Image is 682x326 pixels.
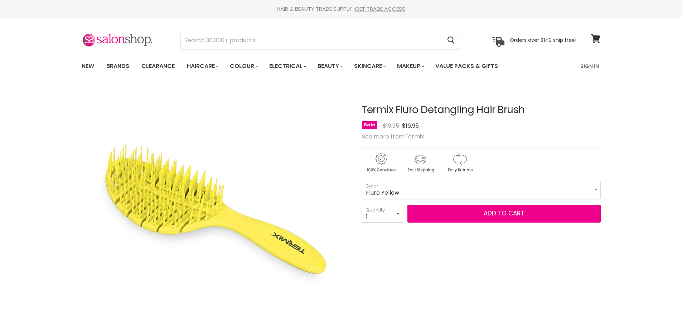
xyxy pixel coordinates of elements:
[224,59,262,74] a: Colour
[442,32,461,49] button: Search
[407,205,601,223] button: Add to cart
[349,59,390,74] a: Skincare
[73,56,610,77] nav: Main
[312,59,347,74] a: Beauty
[73,5,610,13] div: HAIR & BEAUTY TRADE SUPPLY |
[362,152,400,174] img: genuine.gif
[392,59,429,74] a: Makeup
[182,59,223,74] a: Haircare
[264,59,311,74] a: Electrical
[402,122,419,130] span: $16.95
[355,5,405,13] a: GET TRADE ACCESS
[441,152,479,174] img: returns.gif
[510,37,576,43] p: Orders over $149 ship free!
[181,32,442,49] input: Search
[484,209,524,218] span: Add to cart
[76,56,540,77] ul: Main menu
[136,59,180,74] a: Clearance
[76,59,100,74] a: New
[362,132,424,141] span: See more from
[401,152,439,174] img: shipping.gif
[362,121,377,129] span: Sale
[405,132,424,141] a: Termix
[362,205,403,223] select: Quantity
[101,59,135,74] a: Brands
[430,59,503,74] a: Value Packs & Gifts
[362,104,601,116] h1: Termix Fluro Detangling Hair Brush
[180,32,461,49] form: Product
[576,59,603,74] a: Sign In
[383,122,399,130] span: $19.95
